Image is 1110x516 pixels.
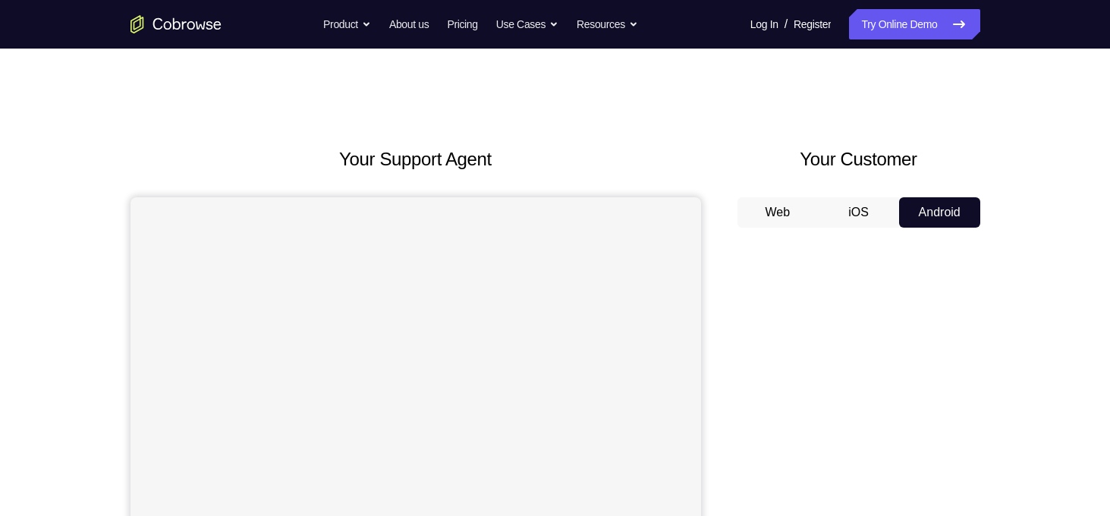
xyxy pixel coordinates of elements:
[496,9,558,39] button: Use Cases
[389,9,429,39] a: About us
[794,9,831,39] a: Register
[750,9,778,39] a: Log In
[737,197,819,228] button: Web
[447,9,477,39] a: Pricing
[785,15,788,33] span: /
[818,197,899,228] button: iOS
[323,9,371,39] button: Product
[737,146,980,173] h2: Your Customer
[130,15,222,33] a: Go to the home page
[899,197,980,228] button: Android
[577,9,638,39] button: Resources
[130,146,701,173] h2: Your Support Agent
[849,9,980,39] a: Try Online Demo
